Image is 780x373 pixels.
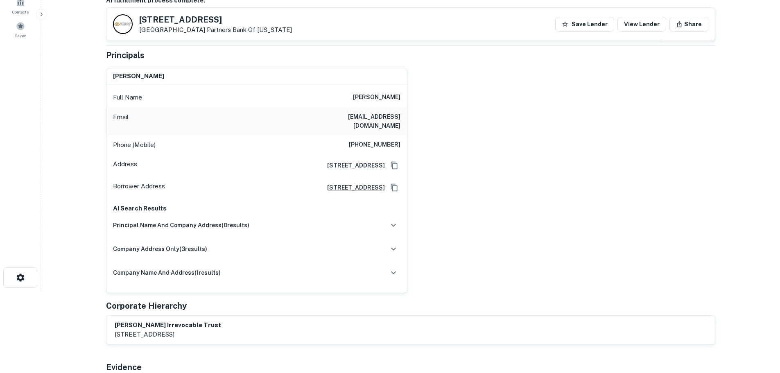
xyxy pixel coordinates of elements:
h6: [EMAIL_ADDRESS][DOMAIN_NAME] [302,112,400,130]
h5: [STREET_ADDRESS] [139,16,292,24]
button: Copy Address [388,181,400,194]
a: Partners Bank Of [US_STATE] [207,26,292,33]
button: Save Lender [555,17,614,32]
h6: [PHONE_NUMBER] [349,140,400,150]
p: [STREET_ADDRESS] [115,330,221,339]
iframe: Chat Widget [739,281,780,321]
h5: Corporate Hierarchy [106,300,187,312]
span: Contacts [12,9,29,15]
a: Saved [2,18,38,41]
p: [GEOGRAPHIC_DATA] [139,26,292,34]
p: Address [113,159,137,172]
span: Saved [15,32,27,39]
h6: company name and address ( 1 results) [113,268,221,277]
p: AI Search Results [113,203,400,213]
h6: company address only ( 3 results) [113,244,207,253]
p: Phone (Mobile) [113,140,156,150]
p: Email [113,112,129,130]
h6: [PERSON_NAME] [113,72,164,81]
a: View Lender [617,17,666,32]
a: [STREET_ADDRESS] [321,183,385,192]
h5: Principals [106,49,145,61]
a: [STREET_ADDRESS] [321,161,385,170]
h6: [PERSON_NAME] [353,93,400,102]
button: Copy Address [388,159,400,172]
button: Share [669,17,708,32]
p: Full Name [113,93,142,102]
h6: [PERSON_NAME] irrevocable trust [115,321,221,330]
div: Sending borrower request to AI... [96,9,158,21]
h6: principal name and company address ( 0 results) [113,221,249,230]
p: Borrower Address [113,181,165,194]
